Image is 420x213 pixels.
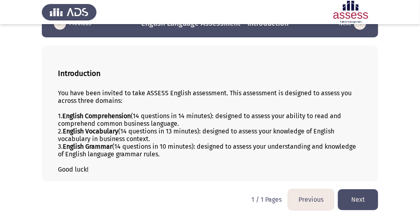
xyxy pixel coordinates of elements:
img: Assess Talent Management logo [42,1,97,23]
button: load next page [338,189,378,210]
div: 2. (14 questions in 13 minutes): designed to assess your knowledge of English vocabulary in busin... [58,127,362,143]
button: load previous page [288,189,334,210]
p: 1 / 1 Pages [251,196,282,203]
div: Good luck! [58,166,362,173]
img: Assessment logo of ASSESS English Language Assessment (3 Module) (Ba - IB) [323,1,378,23]
div: 1. (14 questions in 14 minutes): designed to assess your ability to read and comprehend common bu... [58,112,362,127]
b: Introduction [58,69,101,78]
b: English Grammar [63,143,112,150]
div: You have been invited to take ASSESS English assessment. This assessment is designed to assess yo... [58,89,362,104]
b: English Vocabulary [63,127,118,135]
b: English Comprehension [62,112,131,120]
div: 3. (14 questions in 10 minutes): designed to assess your understanding and knowledge of English l... [58,143,362,158]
